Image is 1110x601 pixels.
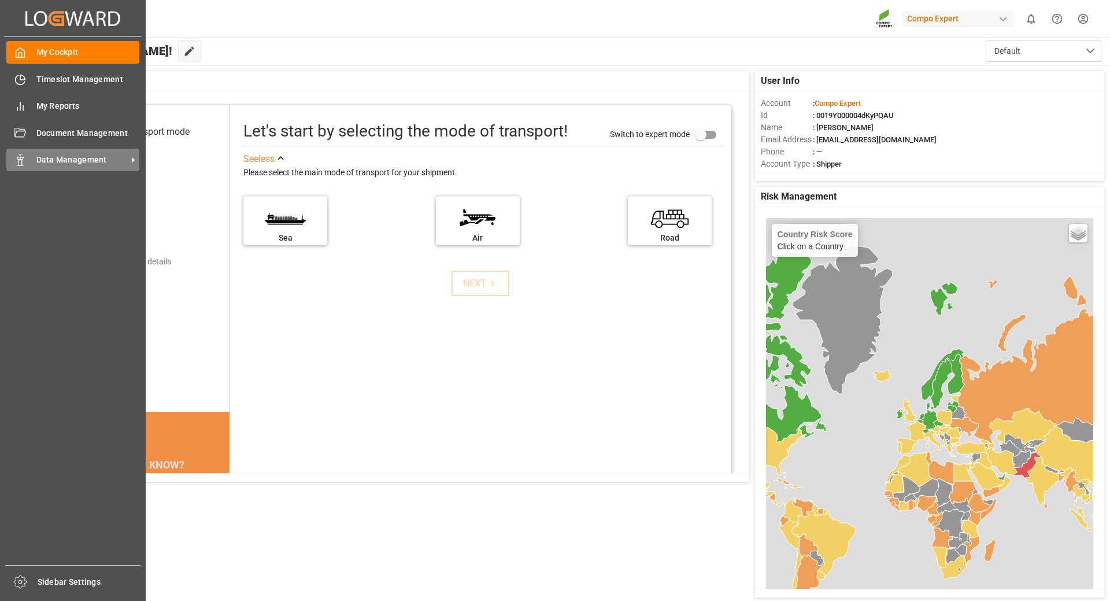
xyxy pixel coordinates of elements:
[634,232,706,244] div: Road
[778,230,853,251] div: Click on a Country
[62,452,230,477] div: DID YOU KNOW?
[761,109,813,121] span: Id
[902,8,1018,30] button: Compo Expert
[36,46,140,58] span: My Cockpit
[986,40,1101,62] button: open menu
[6,68,139,90] a: Timeslot Management
[778,230,853,239] h4: Country Risk Score
[761,190,837,204] span: Risk Management
[48,40,172,62] span: Hello [PERSON_NAME]!
[6,41,139,64] a: My Cockpit
[38,576,141,588] span: Sidebar Settings
[902,10,1013,27] div: Compo Expert
[36,73,140,86] span: Timeslot Management
[442,232,514,244] div: Air
[813,160,842,168] span: : Shipper
[243,152,275,166] div: See less
[463,276,498,290] div: NEXT
[249,232,321,244] div: Sea
[1018,6,1044,32] button: show 0 new notifications
[761,158,813,170] span: Account Type
[813,123,874,132] span: : [PERSON_NAME]
[761,121,813,134] span: Name
[994,45,1020,57] span: Default
[452,271,509,296] button: NEXT
[761,74,800,88] span: User Info
[610,129,690,138] span: Switch to expert mode
[36,127,140,139] span: Document Management
[761,146,813,158] span: Phone
[761,134,813,146] span: Email Address
[813,111,894,120] span: : 0019Y000004dKyPQAU
[36,154,128,166] span: Data Management
[813,99,861,108] span: :
[813,148,822,156] span: : —
[815,99,861,108] span: Compo Expert
[813,135,937,144] span: : [EMAIL_ADDRESS][DOMAIN_NAME]
[761,97,813,109] span: Account
[876,9,894,29] img: Screenshot%202023-09-29%20at%2010.02.21.png_1712312052.png
[36,100,140,112] span: My Reports
[1069,224,1087,242] a: Layers
[243,166,723,180] div: Please select the main mode of transport for your shipment.
[1044,6,1070,32] button: Help Center
[243,119,568,143] div: Let's start by selecting the mode of transport!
